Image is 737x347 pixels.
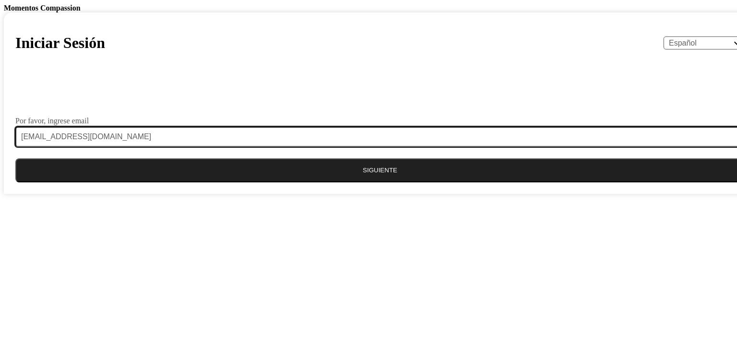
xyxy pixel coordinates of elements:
b: Momentos Compassion [4,4,81,12]
label: Por favor, ingrese email [15,117,89,125]
h1: Iniciar Sesión [15,34,105,52]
